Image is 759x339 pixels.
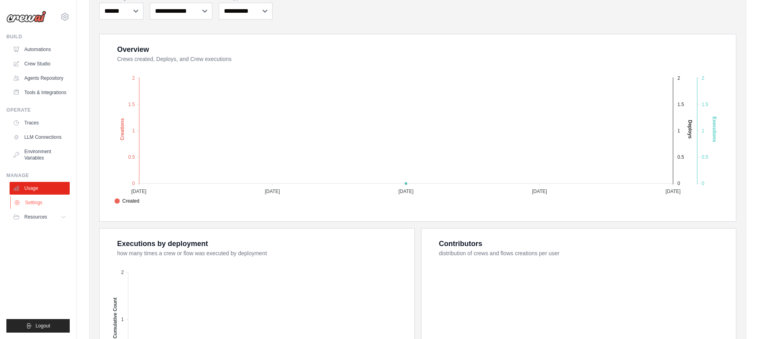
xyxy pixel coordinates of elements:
dt: Crews created, Deploys, and Crew executions [117,55,726,63]
tspan: 2 [677,75,680,81]
img: Logo [6,11,46,23]
tspan: 0 [702,181,704,186]
tspan: 1 [132,128,135,134]
tspan: [DATE] [398,189,414,194]
a: Automations [10,43,70,56]
span: Logout [35,323,50,329]
div: Executions by deployment [117,238,208,249]
a: Usage [10,182,70,195]
tspan: [DATE] [131,189,146,194]
div: Contributors [439,238,482,249]
tspan: 2 [132,75,135,81]
a: Agents Repository [10,72,70,85]
text: Executions [712,116,717,142]
dt: how many times a crew or flow was executed by deployment [117,249,405,257]
tspan: 2 [702,75,704,81]
a: Traces [10,116,70,129]
a: LLM Connections [10,131,70,144]
tspan: 0 [677,181,680,186]
tspan: [DATE] [532,189,547,194]
a: Environment Variables [10,145,70,164]
a: Tools & Integrations [10,86,70,99]
tspan: 0.5 [128,154,135,160]
text: Creations [120,118,125,140]
tspan: 2 [121,270,124,275]
div: Overview [117,44,149,55]
tspan: 1.5 [128,102,135,107]
tspan: 1.5 [702,102,708,107]
tspan: 0.5 [702,154,708,160]
text: Deploys [687,120,693,139]
div: Manage [6,172,70,179]
tspan: 1 [702,128,704,134]
span: Resources [24,214,47,220]
tspan: 1 [121,317,124,322]
div: Build [6,34,70,40]
div: Operate [6,107,70,113]
a: Settings [10,196,71,209]
tspan: 1.5 [677,102,684,107]
tspan: 0 [132,181,135,186]
span: Created [114,197,139,205]
button: Logout [6,319,70,333]
dt: distribution of crews and flows creations per user [439,249,727,257]
tspan: 1 [677,128,680,134]
tspan: [DATE] [665,189,681,194]
tspan: [DATE] [265,189,280,194]
text: Cumulative Count [112,298,118,339]
button: Resources [10,211,70,223]
tspan: 0.5 [677,154,684,160]
a: Crew Studio [10,57,70,70]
